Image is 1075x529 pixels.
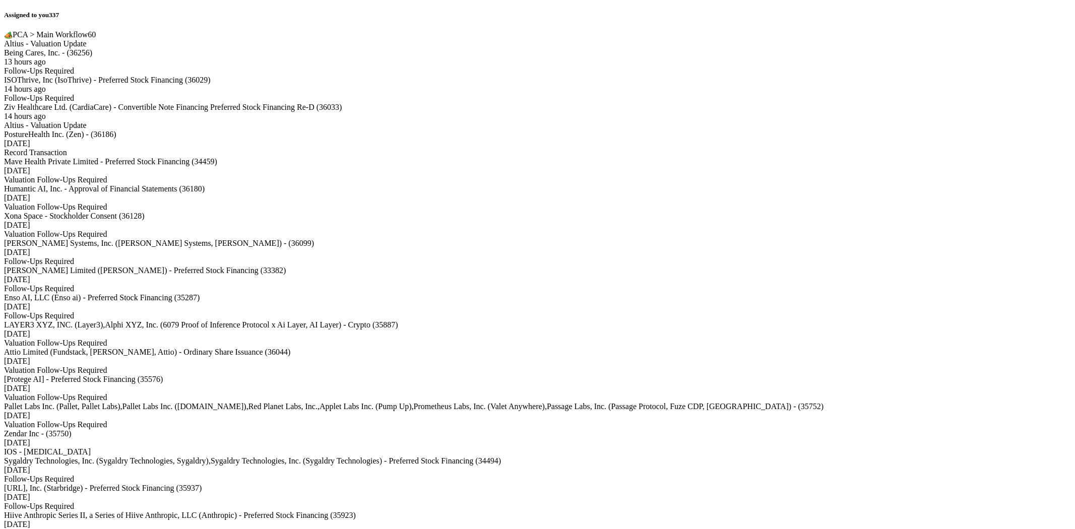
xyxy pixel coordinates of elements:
[4,248,1071,257] div: [DATE]
[4,76,1071,85] div: ISOThrive, Inc (IsoThrive) - Preferred Stock Financing (36029)
[4,157,1071,166] div: Mave Health Private Limited - Preferred Stock Financing (34459)
[4,493,1071,502] div: [DATE]
[4,393,107,402] span: Valuation Follow-Ups Required
[4,203,107,211] span: Valuation Follow-Ups Required
[4,402,1071,411] div: Pallet Labs Inc. (Pallet, Pallet Labs),Pallet Labs Inc. ([DOMAIN_NAME]),Red Planet Labs, Inc.,App...
[4,284,74,293] span: Follow-Ups Required
[4,121,87,129] span: Altius - Valuation Update
[4,329,1071,339] div: [DATE]
[4,257,74,266] span: Follow-Ups Required
[4,57,1071,67] div: 13 hours ago
[4,339,107,347] span: Valuation Follow-Ups Required
[4,139,1071,148] div: [DATE]
[4,67,74,75] span: Follow-Ups Required
[4,384,1071,393] div: [DATE]
[4,85,1071,94] div: 14 hours ago
[4,221,1071,230] div: [DATE]
[4,502,74,510] span: Follow-Ups Required
[4,447,91,456] span: IOS - [MEDICAL_DATA]
[4,175,107,184] span: Valuation Follow-Ups Required
[4,466,1071,475] div: [DATE]
[4,438,1071,447] div: [DATE]
[13,30,88,39] span: PCA > Main Workflow
[4,320,1071,329] div: LAYER3 XYZ, INC. (Layer3),Alphi XYZ, Inc. (6079 Proof of Inference Protocol x Ai Layer, AI Layer)...
[4,520,1071,529] div: [DATE]
[49,11,59,19] span: 337
[4,357,1071,366] div: [DATE]
[4,293,1071,302] div: Enso AI, LLC (Enso ai) - Preferred Stock Financing (35287)
[4,130,1071,139] div: PostureHealth Inc. (Zen) - (36186)
[4,484,1071,493] div: [URL], Inc. (Starbridge) - Preferred Stock Financing (35937)
[4,429,1071,438] div: Zendar Inc - (35750)
[4,148,67,157] span: Record Transaction
[88,30,96,39] span: 60
[4,212,1071,221] div: Xona Space - Stockholder Consent (36128)
[4,302,1071,311] div: [DATE]
[4,112,1071,121] div: 14 hours ago
[4,184,1071,193] div: Humantic AI, Inc. - Approval of Financial Statements (36180)
[4,230,107,238] span: Valuation Follow-Ups Required
[4,239,1071,248] div: [PERSON_NAME] Systems, Inc. ([PERSON_NAME] Systems, [PERSON_NAME]) - (36099)
[4,366,107,374] span: Valuation Follow-Ups Required
[4,311,74,320] span: Follow-Ups Required
[4,193,1071,203] div: [DATE]
[4,456,1071,466] div: Sygaldry Technologies, Inc. (Sygaldry Technologies, Sygaldry),Sygaldry Technologies, Inc. (Sygald...
[4,275,1071,284] div: [DATE]
[4,166,1071,175] div: [DATE]
[4,11,1071,19] h5: Assigned to you
[4,266,1071,275] div: [PERSON_NAME] Limited ([PERSON_NAME]) - Preferred Stock Financing (33382)
[4,375,1071,384] div: [Protege AI] - Preferred Stock Financing (35576)
[4,420,107,429] span: Valuation Follow-Ups Required
[4,94,74,102] span: Follow-Ups Required
[4,103,1071,112] div: Ziv Healthcare Ltd. (CardiaCare) - Convertible Note Financing Preferred Stock Financing Re-D (36033)
[4,475,74,483] span: Follow-Ups Required
[4,411,1071,420] div: [DATE]
[4,39,87,48] span: Altius - Valuation Update
[4,48,1071,57] div: Being Cares, Inc. - (36256)
[4,511,1071,520] div: Hiive Anthropic Series II, a Series of Hiive Anthropic, LLC (Anthropic) - Preferred Stock Financi...
[4,348,1071,357] div: Attio Limited (Fundstack, [PERSON_NAME], Attio) - Ordinary Share Issuance (36044)
[4,31,13,39] span: 🏕️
